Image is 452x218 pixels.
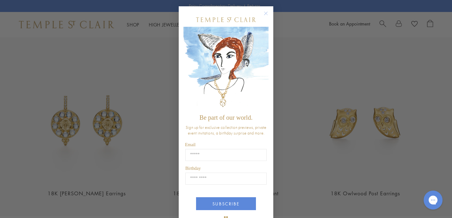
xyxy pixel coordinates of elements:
span: Sign up for exclusive collection previews, private event invitations, a birthday surprise and more. [186,124,266,136]
span: Birthday [185,166,201,171]
span: Email [185,142,195,147]
button: SUBSCRIBE [196,197,256,210]
img: Temple St. Clair [196,17,256,22]
button: Close dialog [265,13,273,20]
iframe: Gorgias live chat messenger [420,188,446,212]
input: Email [185,149,267,161]
span: Be part of our world. [200,114,252,121]
img: c4a9eb12-d91a-4d4a-8ee0-386386f4f338.jpeg [183,27,269,111]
